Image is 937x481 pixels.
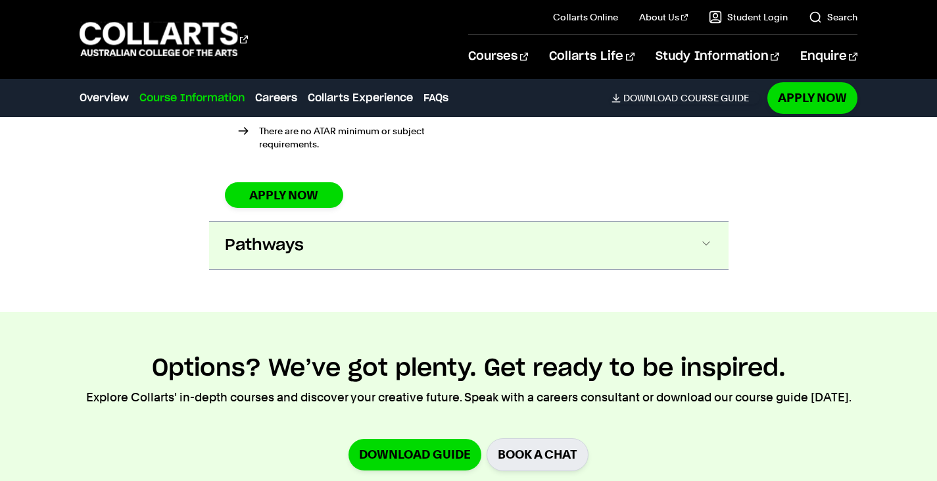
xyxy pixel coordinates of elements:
a: BOOK A CHAT [487,438,589,470]
a: Course Information [139,90,245,106]
li: There are no ATAR minimum or subject requirements. [238,124,461,151]
a: Download Guide [348,439,481,470]
div: Go to homepage [80,20,248,58]
a: Student Login [709,11,788,24]
a: Apply Now [225,182,343,208]
a: FAQs [423,90,448,106]
a: Study Information [656,35,779,78]
h2: Options? We’ve got plenty. Get ready to be inspired. [152,354,786,383]
a: Enquire [800,35,857,78]
a: Courses [468,35,528,78]
a: Apply Now [767,82,857,113]
span: Download [623,92,678,104]
a: Search [809,11,857,24]
span: Pathways [225,235,304,256]
p: Explore Collarts' in-depth courses and discover your creative future. Speak with a careers consul... [86,388,852,407]
a: Collarts Life [549,35,634,78]
button: Pathways [209,222,729,269]
a: Collarts Online [553,11,618,24]
a: Overview [80,90,129,106]
a: DownloadCourse Guide [612,92,759,104]
a: About Us [639,11,688,24]
a: Careers [255,90,297,106]
a: Collarts Experience [308,90,413,106]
